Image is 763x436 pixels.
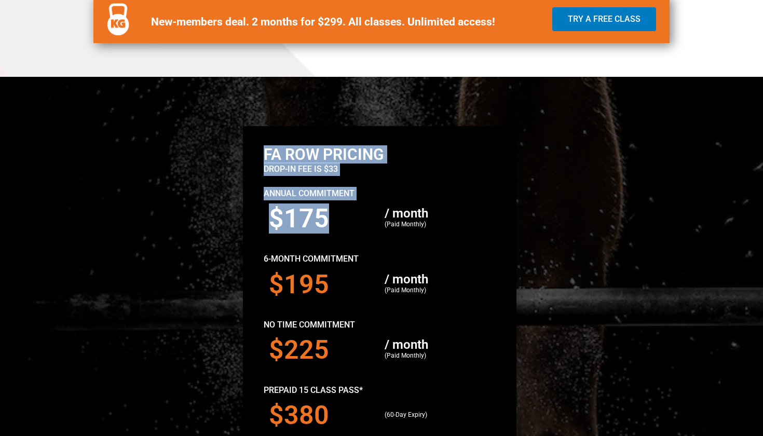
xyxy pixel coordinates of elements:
p: 6-Month Commitment [264,252,496,266]
p: (Paid Monthly) [385,220,491,230]
p: Annual Commitment [264,187,496,200]
strong: New-members deal. 2 months for $299. All classes. Unlimited access! [151,16,495,28]
a: Try a Free Class [552,7,656,31]
h5: / month [385,207,491,220]
span: Try a Free Class [568,15,641,23]
p: (60-Day Expiry) [385,410,491,420]
h3: $380 [269,402,375,428]
p: Prepaid 15 Class Pass* [264,384,496,397]
p: (Paid Monthly) [385,285,491,296]
p: drop-in fee is $33 [264,162,496,176]
h5: / month [385,338,491,351]
h3: $175 [269,206,375,231]
h3: $225 [269,337,375,363]
p: (Paid Monthly) [385,351,491,361]
h5: / month [385,273,491,285]
h3: $195 [269,271,375,297]
h2: FA ROW Pricing [264,147,496,162]
p: No Time Commitment [264,318,496,332]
